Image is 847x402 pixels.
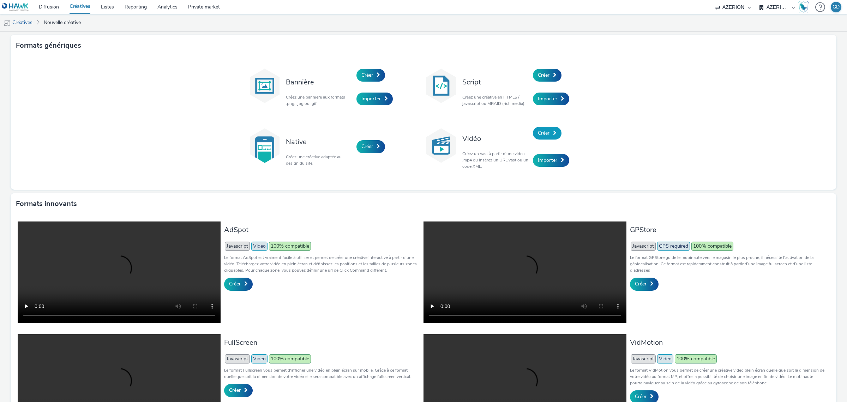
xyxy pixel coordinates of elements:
a: Créer [533,127,561,140]
p: Créez une bannière aux formats .png, .jpg ou .gif. [286,94,353,107]
span: Créer [538,130,549,136]
img: Hawk Academy [798,1,809,13]
span: 100% compatible [269,354,311,363]
a: Créer [224,278,253,290]
img: video.svg [423,128,459,163]
span: 100% compatible [269,242,311,251]
span: Créer [538,72,549,78]
h3: Native [286,137,353,147]
a: Créer [224,384,253,397]
a: Nouvelle créative [40,14,84,31]
span: Créer [229,280,241,287]
a: Créer [356,69,385,82]
a: Hawk Academy [798,1,812,13]
span: GPS required [657,242,690,251]
p: Créez un vast à partir d'une video .mp4 ou insérez un URL vast ou un code XML. [462,150,529,170]
span: Javascript [631,242,656,251]
p: Le format AdSpot est vraiment facile à utiliser et permet de créer une créative interactive à par... [224,254,420,273]
img: banner.svg [247,68,282,104]
img: native.svg [247,128,282,163]
span: Javascript [225,242,250,251]
a: Importer [356,93,393,105]
a: Importer [533,154,569,167]
span: Créer [361,72,373,78]
img: mobile [4,19,11,26]
p: Créez une créative en HTML5 / javascript ou MRAID (rich media). [462,94,529,107]
p: Le format Fullscreen vous permet d'afficher une vidéo en plein écran sur mobile. Grâce à ce forma... [224,367,420,380]
span: Importer [538,95,557,102]
div: GD [833,2,840,12]
span: Javascript [225,354,250,363]
h3: Script [462,77,529,87]
span: Video [251,242,268,251]
a: Importer [533,93,569,105]
p: Créez une créative adaptée au design du site. [286,154,353,166]
h3: Formats innovants [16,199,77,209]
span: Importer [538,157,557,164]
p: Le format GPStore guide le mobinaute vers le magasin le plus proche, il nécessite l’activation de... [630,254,826,273]
span: Créer [635,280,647,287]
h3: VidMotion [630,338,826,347]
span: Créer [229,387,241,394]
span: Importer [361,95,381,102]
h3: AdSpot [224,225,420,235]
span: Video [251,354,268,363]
h3: FullScreen [224,338,420,347]
a: Créer [533,69,561,82]
span: 100% compatible [675,354,717,363]
a: Créer [356,140,385,153]
span: Créer [635,393,647,400]
span: Javascript [631,354,656,363]
span: Video [657,354,673,363]
h3: Bannière [286,77,353,87]
p: Le format VidMotion vous permet de créer une créative video plein écran quelle que soit la dimens... [630,367,826,386]
span: Créer [361,143,373,150]
h3: GPStore [630,225,826,235]
img: code.svg [423,68,459,104]
span: 100% compatible [691,242,733,251]
a: Créer [630,278,659,290]
img: undefined Logo [2,3,29,12]
h3: Vidéo [462,134,529,143]
h3: Formats génériques [16,40,81,51]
